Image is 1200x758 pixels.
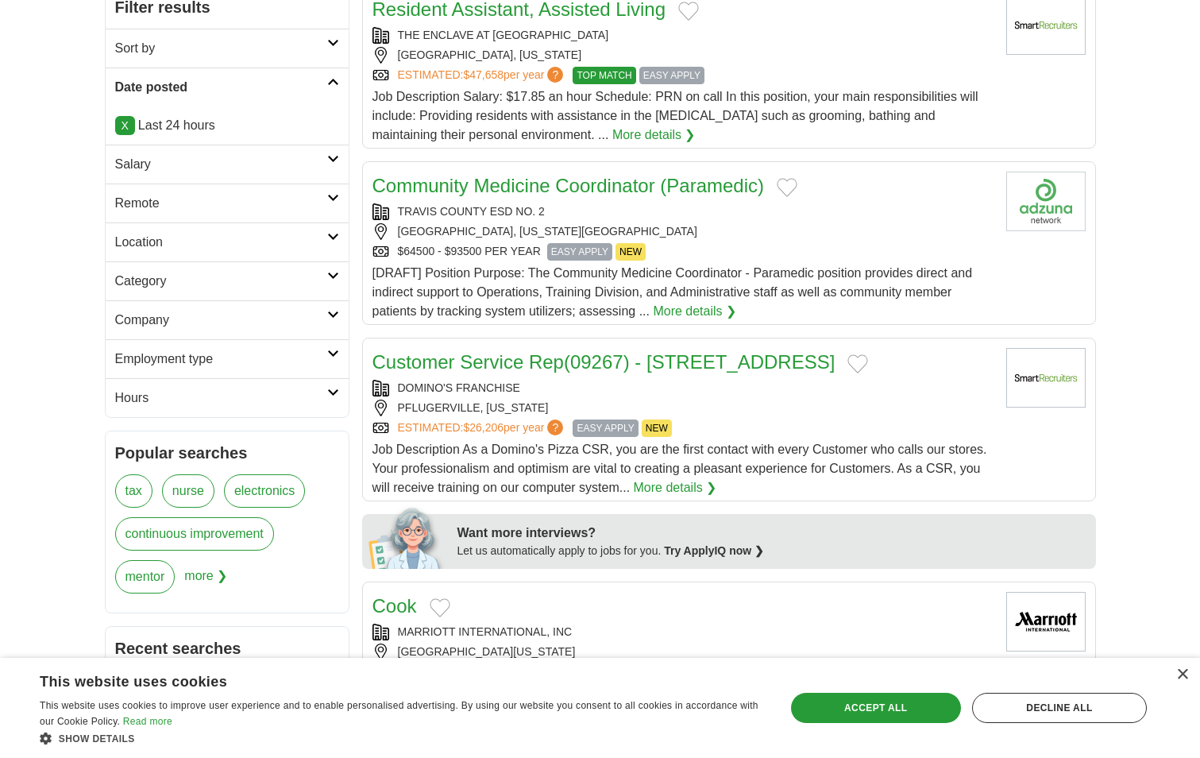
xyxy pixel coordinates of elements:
[59,733,135,744] span: Show details
[612,126,696,145] a: More details ❯
[115,78,327,97] h2: Date posted
[457,524,1086,543] div: Want more interviews?
[106,145,349,184] a: Salary
[372,266,973,318] span: [DRAFT] Position Purpose: The Community Medicine Coordinator - Paramedic position provides direct...
[115,233,327,252] h2: Location
[115,116,339,135] p: Last 24 hours
[615,243,646,261] span: NEW
[372,595,417,617] a: Cook
[115,311,327,330] h2: Company
[115,560,176,594] a: mentor
[573,67,635,84] span: TOP MATCH
[115,350,327,369] h2: Employment type
[115,636,339,660] h2: Recent searches
[106,339,349,378] a: Employment type
[40,700,758,727] span: This website uses cookies to improve user experience and to enable personalised advertising. By u...
[115,116,135,135] a: X
[847,354,868,373] button: Add to favorite jobs
[115,194,327,213] h2: Remote
[184,560,227,603] span: more ❯
[372,223,994,240] div: [GEOGRAPHIC_DATA], [US_STATE][GEOGRAPHIC_DATA]
[372,644,994,660] div: [GEOGRAPHIC_DATA][US_STATE]
[664,544,764,557] a: Try ApplyIQ now ❯
[40,730,763,746] div: Show details
[777,178,797,197] button: Add to favorite jobs
[115,474,152,508] a: tax
[106,184,349,222] a: Remote
[106,300,349,339] a: Company
[430,598,450,617] button: Add to favorite jobs
[106,29,349,68] a: Sort by
[372,443,987,494] span: Job Description As a Domino's Pizza CSR, you are the first contact with every Customer who calls ...
[372,380,994,396] div: DOMINO'S FRANCHISE
[162,474,214,508] a: nurse
[106,378,349,417] a: Hours
[791,693,961,723] div: Accept all
[368,505,446,569] img: apply-iq-scientist.png
[224,474,305,508] a: electronics
[115,389,327,408] h2: Hours
[639,67,704,84] span: EASY APPLY
[115,441,339,465] h2: Popular searches
[463,68,504,81] span: $47,658
[115,155,327,174] h2: Salary
[372,90,978,141] span: Job Description Salary: $17.85 an hour Schedule: PRN on call In this position, your main responsi...
[372,400,994,416] div: PFLUGERVILLE, [US_STATE]
[642,420,672,437] span: NEW
[398,625,573,638] a: MARRIOTT INTERNATIONAL, INC
[573,420,638,437] span: EASY APPLY
[398,420,567,437] a: ESTIMATED:$26,206per year?
[372,175,765,196] a: Community Medicine Coordinator (Paramedic)
[634,478,717,497] a: More details ❯
[398,67,567,84] a: ESTIMATED:$47,658per year?
[372,351,835,373] a: Customer Service Rep(09267) - [STREET_ADDRESS]
[372,203,994,220] div: TRAVIS COUNTY ESD NO. 2
[372,47,994,64] div: [GEOGRAPHIC_DATA], [US_STATE]
[106,222,349,261] a: Location
[457,543,1086,559] div: Let us automatically apply to jobs for you.
[972,693,1147,723] div: Decline all
[123,716,172,727] a: Read more, opens a new window
[40,667,723,691] div: This website uses cookies
[115,517,274,551] a: continuous improvement
[1006,172,1086,231] img: Company logo
[115,39,327,58] h2: Sort by
[372,27,994,44] div: THE ENCLAVE AT [GEOGRAPHIC_DATA]
[547,243,612,261] span: EASY APPLY
[1176,669,1188,681] div: Close
[1006,592,1086,652] img: Marriott International logo
[106,68,349,106] a: Date posted
[547,67,563,83] span: ?
[463,421,504,434] span: $26,206
[653,302,736,321] a: More details ❯
[547,420,563,435] span: ?
[372,243,994,261] div: $64500 - $93500 PER YEAR
[106,261,349,300] a: Category
[1006,348,1086,408] img: Company logo
[115,272,327,291] h2: Category
[678,2,699,21] button: Add to favorite jobs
